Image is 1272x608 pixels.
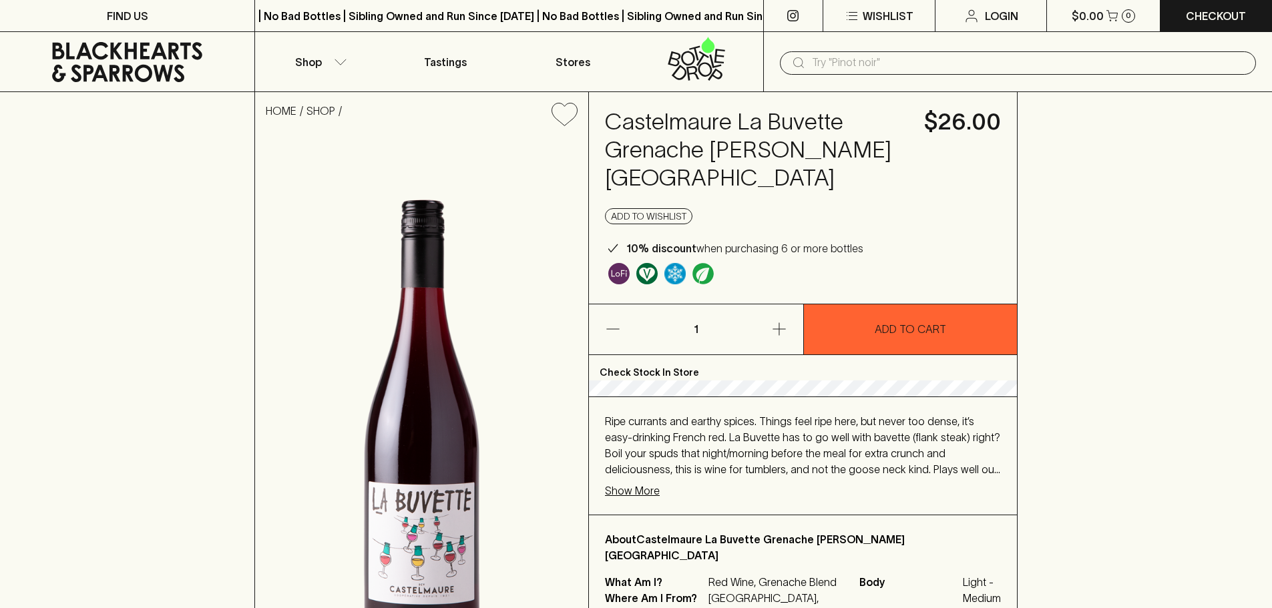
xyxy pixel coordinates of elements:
a: Stores [509,32,636,91]
input: Try "Pinot noir" [812,52,1245,73]
p: Check Stock In Store [589,355,1017,380]
span: Ripe currants and earthy spices. Things feel ripe here, but never too dense, it’s easy-drinking F... [605,415,1000,491]
img: Lo-Fi [608,263,630,284]
img: Organic [692,263,714,284]
a: Tastings [382,32,509,91]
p: 0 [1126,12,1131,19]
p: Wishlist [863,8,913,24]
button: Shop [255,32,382,91]
b: 10% discount [626,242,696,254]
p: Checkout [1186,8,1246,24]
p: when purchasing 6 or more bottles [626,240,863,256]
p: Tastings [424,54,467,70]
a: Wonderful as is, but a slight chill will enhance the aromatics and give it a beautiful crunch. [661,260,689,288]
img: Vegan [636,263,658,284]
h4: $26.00 [924,108,1001,136]
span: Light - Medium [963,574,1001,606]
p: Red Wine, Grenache Blend [708,574,843,590]
h4: Castelmaure La Buvette Grenache [PERSON_NAME] [GEOGRAPHIC_DATA] [605,108,908,192]
button: Add to wishlist [546,97,583,131]
button: ADD TO CART [804,304,1018,354]
a: Made without the use of any animal products. [633,260,661,288]
p: About Castelmaure La Buvette Grenache [PERSON_NAME] [GEOGRAPHIC_DATA] [605,531,1001,563]
p: Login [985,8,1018,24]
p: FIND US [107,8,148,24]
p: Stores [556,54,590,70]
p: 1 [680,304,712,354]
button: Add to wishlist [605,208,692,224]
a: Organic [689,260,717,288]
a: HOME [266,105,296,117]
img: Chilled Red [664,263,686,284]
span: Body [859,574,960,606]
p: ADD TO CART [875,321,946,337]
p: $0.00 [1072,8,1104,24]
p: Show More [605,483,660,499]
p: Shop [295,54,322,70]
p: What Am I? [605,574,705,590]
a: SHOP [306,105,335,117]
a: Some may call it natural, others minimum intervention, either way, it’s hands off & maybe even a ... [605,260,633,288]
